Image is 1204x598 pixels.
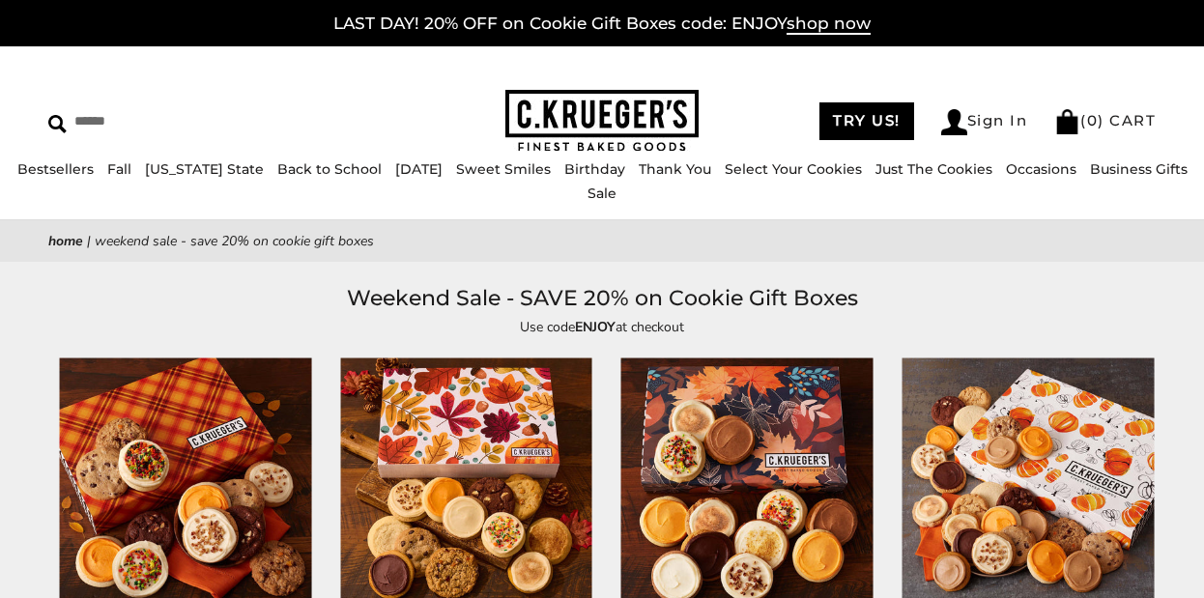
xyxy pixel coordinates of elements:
img: C.KRUEGER'S [505,90,699,153]
p: Use code at checkout [158,316,1046,338]
a: [DATE] [395,160,443,178]
img: Search [48,115,67,133]
a: Thank You [639,160,711,178]
a: [US_STATE] State [145,160,264,178]
img: Account [941,109,967,135]
a: Just The Cookies [875,160,992,178]
a: Business Gifts [1090,160,1188,178]
nav: breadcrumbs [48,230,1156,252]
a: Sign In [941,109,1028,135]
span: 0 [1087,111,1099,129]
a: LAST DAY! 20% OFF on Cookie Gift Boxes code: ENJOYshop now [333,14,871,35]
span: Weekend Sale - SAVE 20% on Cookie Gift Boxes [95,232,374,250]
input: Search [48,106,301,136]
a: Back to School [277,160,382,178]
a: Fall [107,160,131,178]
a: Sweet Smiles [456,160,551,178]
a: Occasions [1006,160,1076,178]
a: (0) CART [1054,111,1156,129]
strong: ENJOY [575,318,616,336]
a: Birthday [564,160,625,178]
span: shop now [787,14,871,35]
a: TRY US! [819,102,914,140]
h1: Weekend Sale - SAVE 20% on Cookie Gift Boxes [77,281,1127,316]
a: Bestsellers [17,160,94,178]
img: Bag [1054,109,1080,134]
a: Select Your Cookies [725,160,862,178]
a: Sale [588,185,616,202]
a: Home [48,232,83,250]
span: | [87,232,91,250]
